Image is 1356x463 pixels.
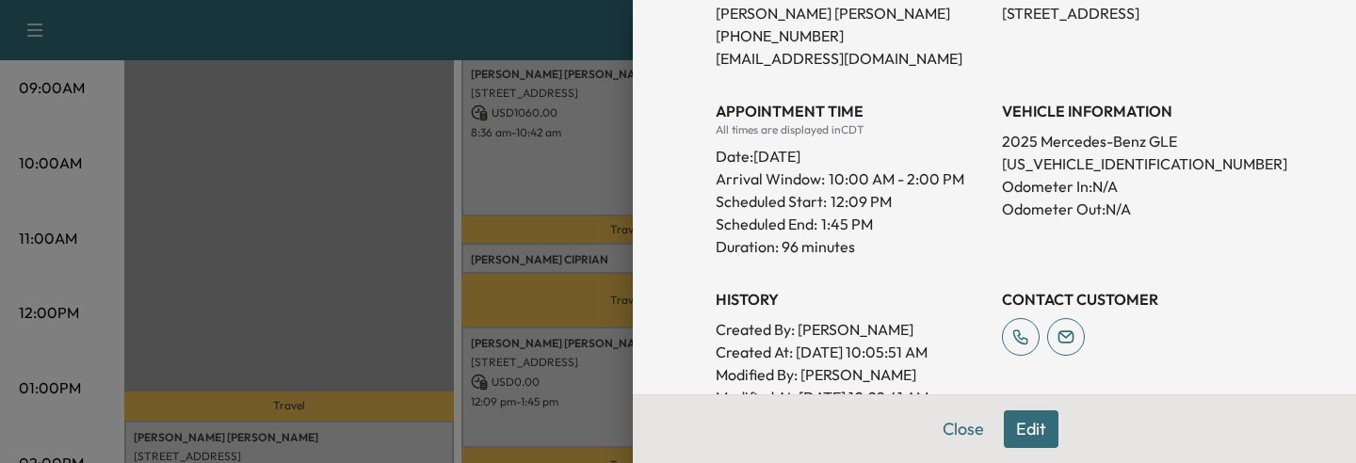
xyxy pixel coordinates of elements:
h3: APPOINTMENT TIME [716,100,987,122]
div: Date: [DATE] [716,137,987,168]
h3: History [716,288,987,311]
p: Modified By : [PERSON_NAME] [716,363,987,386]
p: Modified At : [DATE] 10:22:41 AM [716,386,987,408]
p: Odometer In: N/A [1002,175,1273,198]
p: Arrival Window: [716,168,987,190]
p: [STREET_ADDRESS] [1002,2,1273,24]
p: Scheduled End: [716,213,817,235]
p: [EMAIL_ADDRESS][DOMAIN_NAME] [716,47,987,70]
h3: VEHICLE INFORMATION [1002,100,1273,122]
button: Edit [1004,410,1058,448]
p: Created By : [PERSON_NAME] [716,318,987,341]
p: 1:45 PM [821,213,873,235]
p: [PHONE_NUMBER] [716,24,987,47]
p: [PERSON_NAME] [PERSON_NAME] [716,2,987,24]
button: Close [930,410,996,448]
span: 10:00 AM - 2:00 PM [829,168,964,190]
p: [US_VEHICLE_IDENTIFICATION_NUMBER] [1002,152,1273,175]
p: Created At : [DATE] 10:05:51 AM [716,341,987,363]
p: 2025 Mercedes-Benz GLE [1002,130,1273,152]
p: Duration: 96 minutes [716,235,987,258]
h3: CONTACT CUSTOMER [1002,288,1273,311]
p: 12:09 PM [831,190,892,213]
p: Scheduled Start: [716,190,827,213]
div: All times are displayed in CDT [716,122,987,137]
p: Odometer Out: N/A [1002,198,1273,220]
